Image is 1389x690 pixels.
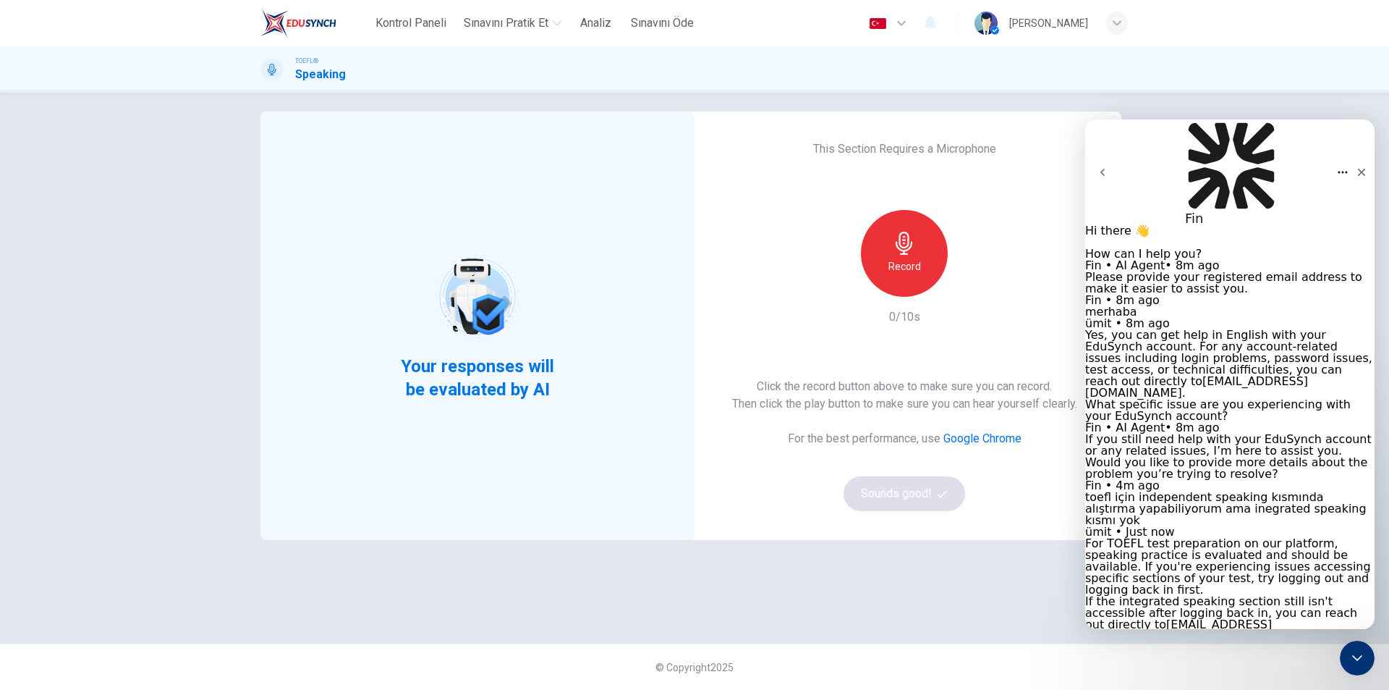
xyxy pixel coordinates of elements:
[260,9,336,38] img: EduSynch logo
[869,18,887,29] img: tr
[458,10,567,36] button: Sınavını Pratik Et
[732,378,1077,413] h6: Click the record button above to make sure you can record. Then click the play button to make sur...
[573,10,619,36] button: Analiz
[861,210,948,297] button: Record
[1009,14,1088,32] div: [PERSON_NAME]
[625,10,700,36] button: Sınavını Öde
[375,14,446,32] span: Kontrol Paneli
[260,9,370,38] a: EduSynch logo
[1085,119,1375,629] iframe: Intercom live chat
[943,432,1021,445] a: Google Chrome
[295,56,318,66] span: TOEFL®
[974,12,998,35] img: Profile picture
[888,258,921,275] h6: Record
[1340,641,1375,676] iframe: Intercom live chat
[390,355,566,401] span: Your responses will be evaluated by AI
[431,251,523,342] img: robot icon
[370,10,452,36] button: Kontrol Paneli
[580,14,611,32] span: Analiz
[788,430,1021,447] h6: For the best performance, use
[295,66,346,83] h1: Speaking
[631,14,694,32] span: Sınavını Öde
[889,308,920,326] h6: 0/10s
[655,662,734,673] span: © Copyright 2025
[813,140,996,158] h6: This Section Requires a Microphone
[464,14,548,32] span: Sınavını Pratik Et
